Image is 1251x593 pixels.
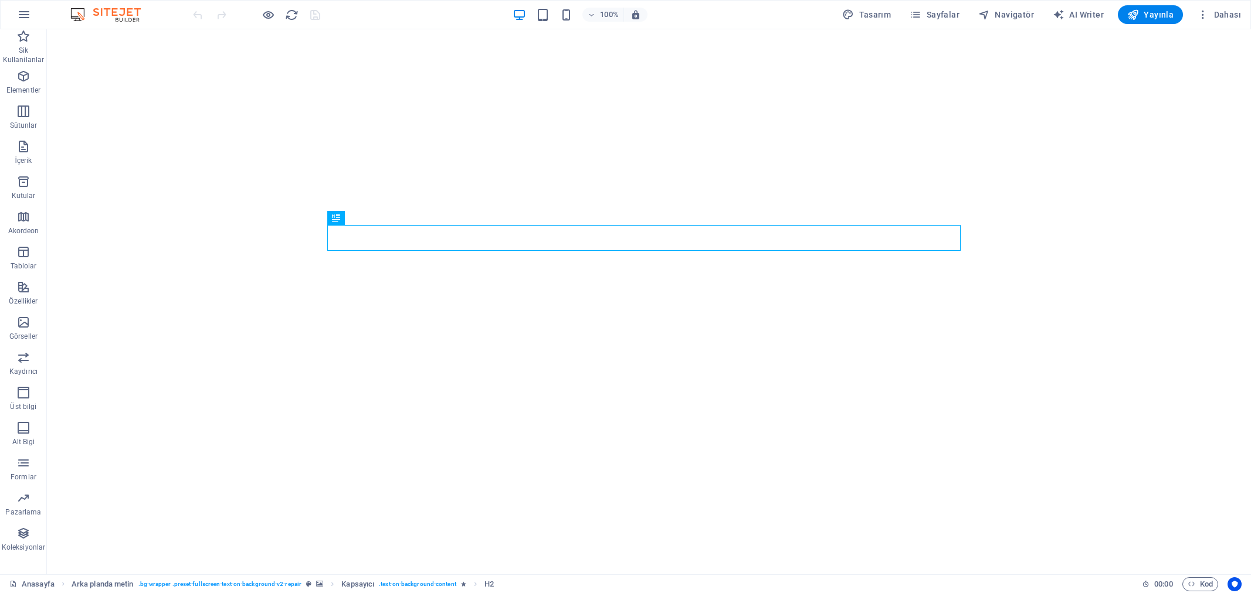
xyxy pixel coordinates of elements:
button: Yayınla [1118,5,1183,24]
span: AI Writer [1053,9,1104,21]
span: Seçmek için tıkla. Düzenlemek için çift tıkla [484,577,494,591]
button: Sayfalar [905,5,964,24]
p: Tablolar [11,261,37,271]
a: Seçimi iptal etmek için tıkla. Sayfaları açmak için çift tıkla [9,577,55,591]
button: Kod [1182,577,1218,591]
button: Dahası [1192,5,1246,24]
span: Tasarım [842,9,891,21]
h6: Oturum süresi [1142,577,1173,591]
span: Dahası [1197,9,1241,21]
span: 00 00 [1154,577,1172,591]
img: Editor Logo [67,8,155,22]
i: Bu element, arka plan içeriyor [316,581,323,587]
span: . bg-wrapper .preset-fullscreen-text-on-background-v2-repair [138,577,301,591]
i: Bu element, özelleştirilebilir bir ön ayar [306,581,311,587]
button: Navigatör [974,5,1039,24]
i: Element bir animasyon içeriyor [461,581,466,587]
span: Seçmek için tıkla. Düzenlemek için çift tıkla [341,577,374,591]
p: Üst bilgi [10,402,36,411]
i: Sayfayı yeniden yükleyin [285,8,299,22]
p: Pazarlama [5,507,41,517]
p: Görseller [9,332,38,341]
p: İçerik [15,156,32,165]
p: Akordeon [8,226,39,236]
span: Sayfalar [910,9,960,21]
button: AI Writer [1048,5,1108,24]
h6: 100% [600,8,619,22]
span: : [1162,580,1164,588]
button: Tasarım [838,5,896,24]
i: Yeniden boyutlandırmada yakınlaştırma düzeyini seçilen cihaza uyacak şekilde otomatik olarak ayarla. [630,9,641,20]
span: . text-on-background-content [379,577,456,591]
span: Seçmek için tıkla. Düzenlemek için çift tıkla [72,577,134,591]
span: Yayınla [1127,9,1174,21]
p: Alt Bigi [12,437,35,447]
nav: breadcrumb [72,577,494,591]
button: Usercentrics [1228,577,1242,591]
p: Özellikler [9,296,38,306]
p: Formlar [11,472,36,482]
p: Sütunlar [10,121,38,130]
p: Kutular [12,191,36,200]
button: Ön izleme modundan çıkıp düzenlemeye devam etmek için buraya tıklayın [261,8,275,22]
span: Navigatör [978,9,1034,21]
div: Tasarım (Ctrl+Alt+Y) [838,5,896,24]
p: Elementler [6,86,40,95]
span: Kod [1188,577,1213,591]
button: reload [284,8,299,22]
p: Koleksiyonlar [2,543,45,552]
button: 100% [582,8,624,22]
p: Kaydırıcı [9,367,38,376]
